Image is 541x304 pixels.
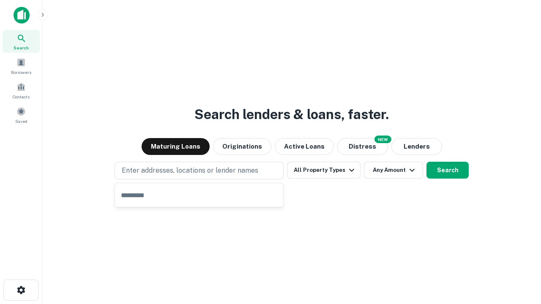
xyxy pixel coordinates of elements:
button: Active Loans [275,138,334,155]
iframe: Chat Widget [499,236,541,277]
div: NEW [374,136,391,143]
a: Saved [3,103,40,126]
span: Borrowers [11,69,31,76]
button: Enter addresses, locations or lender names [115,162,284,179]
span: Search [14,44,29,51]
button: Maturing Loans [142,138,210,155]
span: Saved [15,118,27,125]
a: Borrowers [3,54,40,77]
a: Search [3,30,40,53]
img: capitalize-icon.png [14,7,30,24]
button: Any Amount [364,162,423,179]
a: Contacts [3,79,40,102]
p: Enter addresses, locations or lender names [122,166,258,176]
button: Lenders [391,138,442,155]
button: Originations [213,138,271,155]
span: Contacts [13,93,30,100]
button: Search distressed loans with lien and other non-mortgage details. [337,138,388,155]
button: Search [426,162,469,179]
h3: Search lenders & loans, faster. [194,104,389,125]
button: All Property Types [287,162,361,179]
